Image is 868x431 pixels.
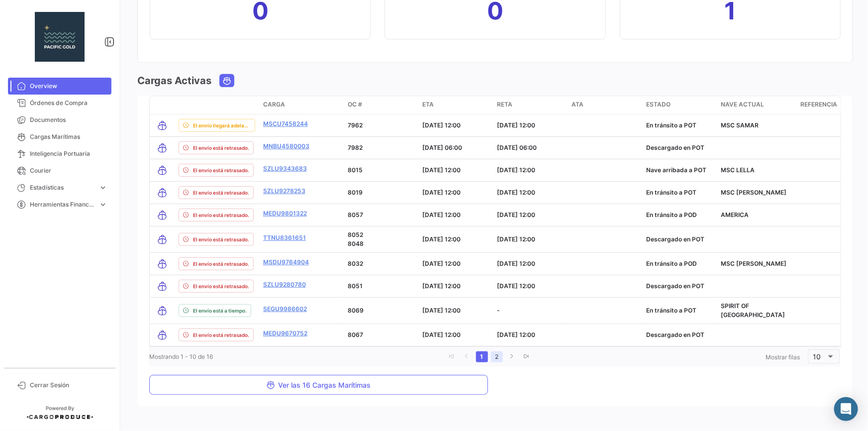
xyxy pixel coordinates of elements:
span: Referencia [800,100,837,109]
span: [DATE] 12:00 [422,260,461,267]
h1: 1 [724,3,736,19]
a: 2 [491,351,503,362]
p: 8067 [348,330,414,339]
span: [DATE] 12:00 [422,121,461,129]
span: Cargas Marítimas [30,132,107,141]
datatable-header-cell: OC # [344,96,418,114]
datatable-header-cell: RETA [493,96,568,114]
span: RETA [497,100,512,109]
span: El envío llegará adelantado. [193,121,251,129]
span: En tránsito a POT [646,121,696,129]
a: go to previous page [461,351,473,362]
a: MNBU4580003 [263,142,309,151]
span: El envío está retrasado. [193,260,249,268]
span: El envío está retrasado. [193,166,249,174]
span: Cerrar Sesión [30,381,107,390]
p: 8057 [348,211,414,219]
a: SZLU9343683 [263,164,307,173]
p: MSC [PERSON_NAME] [721,188,792,197]
span: [DATE] 12:00 [422,307,461,314]
p: AMERICA [721,211,792,219]
span: Courier [30,166,107,175]
p: 7962 [348,121,414,130]
a: go to last page [521,351,533,362]
a: Cargas Marítimas [8,128,111,145]
p: 8052 [348,230,414,239]
span: Estado [646,100,671,109]
a: go to next page [506,351,518,362]
span: El envío está a tiempo. [193,307,247,315]
span: El envío está retrasado. [193,189,249,197]
span: Descargado en POT [646,331,704,338]
p: 8051 [348,282,414,291]
span: [DATE] 12:00 [422,189,461,196]
span: Documentos [30,115,107,124]
a: MEDU9670752 [263,329,307,338]
h1: 0 [487,3,503,19]
span: [DATE] 12:00 [497,121,535,129]
a: Courier [8,162,111,179]
a: Órdenes de Compra [8,95,111,111]
span: [DATE] 06:00 [422,144,462,151]
datatable-header-cell: ATA [568,96,642,114]
datatable-header-cell: Estado [642,96,717,114]
span: OC # [348,100,362,109]
span: [DATE] 12:00 [422,166,461,174]
datatable-header-cell: Carga [259,96,344,114]
span: Descargado en POT [646,282,704,290]
span: Herramientas Financieras [30,200,95,209]
span: [DATE] 12:00 [422,282,461,290]
img: 47d2737c-ca64-4be4-8c0e-90a095a31fb8.jpg [35,12,85,62]
span: [DATE] 12:00 [497,189,535,196]
span: Mostrar filas [766,353,800,361]
h3: Cargas Activas [137,74,211,88]
span: En tránsito a POD [646,260,697,267]
p: 7982 [348,143,414,152]
span: Estadísticas [30,183,95,192]
p: 8048 [348,239,414,248]
span: El envío está retrasado. [193,144,249,152]
datatable-header-cell: ETA [418,96,493,114]
span: Descargado en POT [646,235,704,243]
span: [DATE] 12:00 [497,260,535,267]
span: Overview [30,82,107,91]
span: [DATE] 12:00 [422,235,461,243]
a: Overview [8,78,111,95]
span: Nave actual [721,100,764,109]
a: SEGU9986602 [263,305,307,314]
a: SZLU9280780 [263,280,306,289]
span: [DATE] 06:00 [497,144,537,151]
span: En tránsito a POT [646,189,696,196]
span: Carga [263,100,285,109]
span: [DATE] 12:00 [497,211,535,218]
a: Documentos [8,111,111,128]
div: Abrir Intercom Messenger [834,397,858,421]
span: expand_more [98,183,107,192]
span: Mostrando 1 - 10 de 16 [149,353,213,360]
span: [DATE] 12:00 [497,235,535,243]
span: ETA [422,100,434,109]
span: En tránsito a POD [646,211,697,218]
span: El envío está retrasado. [193,331,249,339]
span: - [497,307,500,314]
span: Inteligencia Portuaria [30,149,107,158]
button: Ocean [220,74,234,87]
a: MSCU7458244 [263,119,308,128]
p: MSC LELLA [721,166,792,175]
h1: 0 [252,3,269,19]
span: 10 [813,352,821,361]
span: El envío está retrasado. [193,211,249,219]
span: [DATE] 12:00 [497,282,535,290]
a: Inteligencia Portuaria [8,145,111,162]
p: MSC [PERSON_NAME] [721,259,792,268]
p: SPIRIT OF [GEOGRAPHIC_DATA] [721,302,792,320]
datatable-header-cell: transportMode [150,96,175,114]
a: go to first page [446,351,458,362]
p: 8019 [348,188,414,197]
span: Ver las 16 Cargas Marítimas [266,381,371,389]
span: [DATE] 12:00 [422,331,461,338]
p: MSC SAMAR [721,121,792,130]
span: En tránsito a POT [646,307,696,314]
p: 8032 [348,259,414,268]
span: ATA [572,100,583,109]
